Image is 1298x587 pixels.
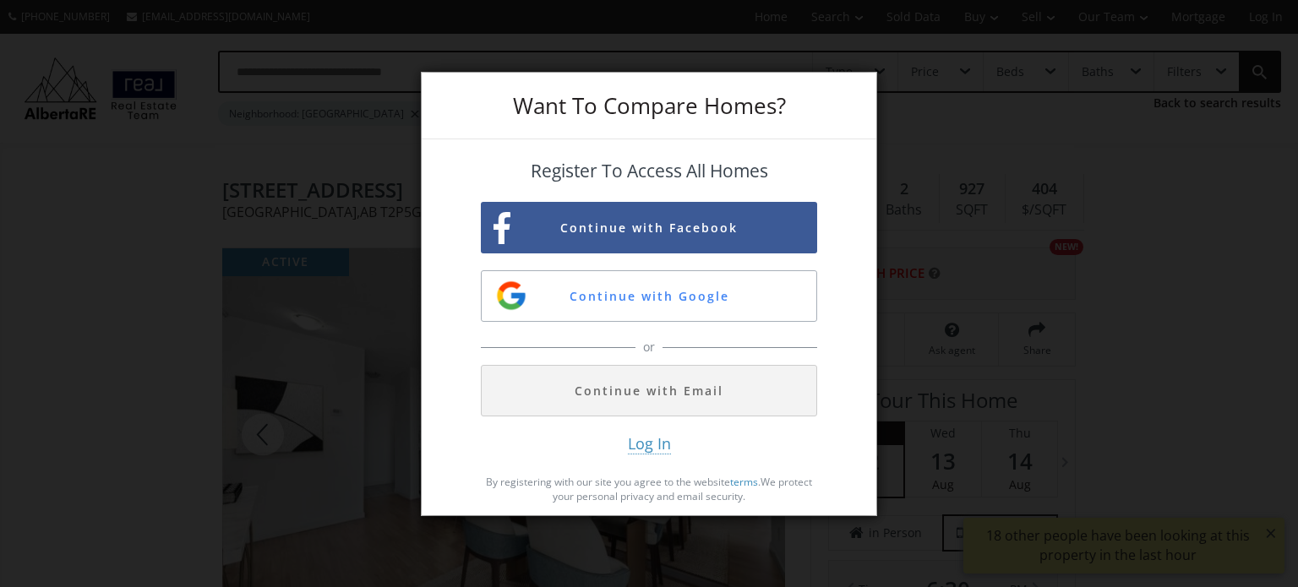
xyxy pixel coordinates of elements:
button: Continue with Facebook [481,202,817,253]
span: Log In [628,433,671,454]
a: terms [730,475,758,489]
button: Continue with Email [481,365,817,416]
p: By registering with our site you agree to the website . We protect your personal privacy and emai... [481,475,817,503]
h4: Register To Access All Homes [481,161,817,181]
img: google-sign-up [494,279,528,313]
img: facebook-sign-up [494,212,510,245]
span: or [639,339,659,356]
button: Continue with Google [481,270,817,322]
h3: Want To Compare Homes? [481,95,817,117]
